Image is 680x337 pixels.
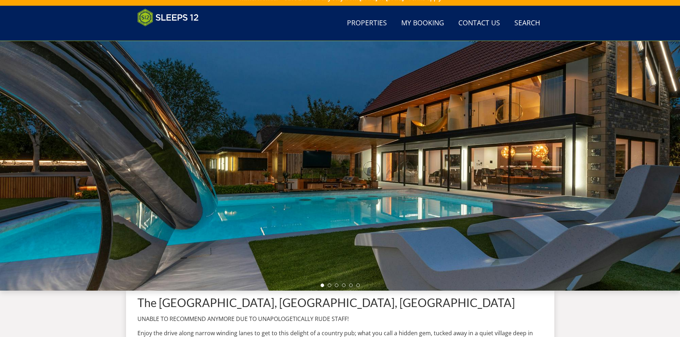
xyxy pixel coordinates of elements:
[398,15,447,31] a: My Booking
[134,31,209,37] iframe: Customer reviews powered by Trustpilot
[137,9,199,26] img: Sleeps 12
[512,15,543,31] a: Search
[137,315,543,323] p: UNABLE TO RECOMMEND ANYMORE DUE TO UNAPOLOGETICALLY RUDE STAFF!
[344,15,390,31] a: Properties
[137,296,543,309] h1: The [GEOGRAPHIC_DATA], [GEOGRAPHIC_DATA], [GEOGRAPHIC_DATA]
[455,15,503,31] a: Contact Us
